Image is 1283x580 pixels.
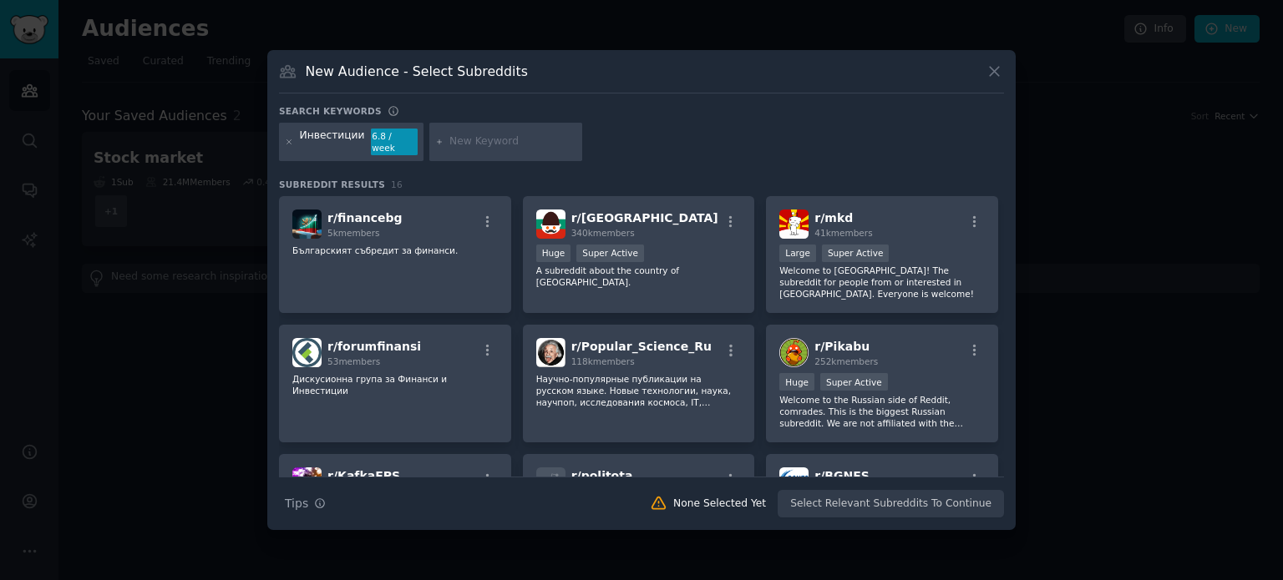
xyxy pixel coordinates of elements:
[822,245,890,262] div: Super Active
[327,228,380,238] span: 5k members
[292,245,498,256] p: Българският събредит за финанси.
[391,179,403,189] span: 16
[571,356,635,366] span: 118k members
[571,211,718,224] span: r/ [GEOGRAPHIC_DATA]
[536,209,565,239] img: bulgaria
[814,356,878,366] span: 252k members
[779,245,816,262] div: Large
[279,179,385,190] span: Subreddit Results
[300,129,365,155] div: Инвестиции
[779,265,985,300] p: Welcome to [GEOGRAPHIC_DATA]! The subreddit for people from or interested in [GEOGRAPHIC_DATA]. E...
[327,340,421,353] span: r/ forumfinansi
[820,373,888,391] div: Super Active
[536,265,742,288] p: A subreddit about the country of [GEOGRAPHIC_DATA].
[306,63,528,80] h3: New Audience - Select Subreddits
[571,340,712,353] span: r/ Popular_Science_Ru
[449,134,576,149] input: New Keyword
[814,340,870,353] span: r/ Pikabu
[814,228,872,238] span: 41k members
[571,469,633,482] span: r/ politota
[536,245,571,262] div: Huge
[779,338,809,367] img: Pikabu
[571,228,635,238] span: 340k members
[673,497,766,512] div: None Selected Yet
[279,489,332,518] button: Tips
[327,469,400,482] span: r/ KafkaFPS
[285,495,308,512] span: Tips
[327,211,403,224] span: r/ financebg
[814,469,870,482] span: r/ BGNES
[536,373,742,408] p: Научно-популярные публикации на русском языке. Новые технологии, наука, научпоп, исследования кос...
[779,394,985,429] p: Welcome to the Russian side of Reddit, comrades. This is the biggest Russian subreddit. We are no...
[292,209,322,239] img: financebg
[279,105,382,117] h3: Search keywords
[814,211,853,224] span: r/ mkd
[292,373,498,396] p: Дискусионна група за Финанси и Инвестиции
[536,338,565,367] img: Popular_Science_Ru
[779,467,809,497] img: BGNES
[292,338,322,367] img: forumfinansi
[292,467,322,497] img: KafkaFPS
[779,209,809,239] img: mkd
[327,356,380,366] span: 53 members
[371,129,418,155] div: 6.8 / week
[576,245,644,262] div: Super Active
[779,373,814,391] div: Huge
